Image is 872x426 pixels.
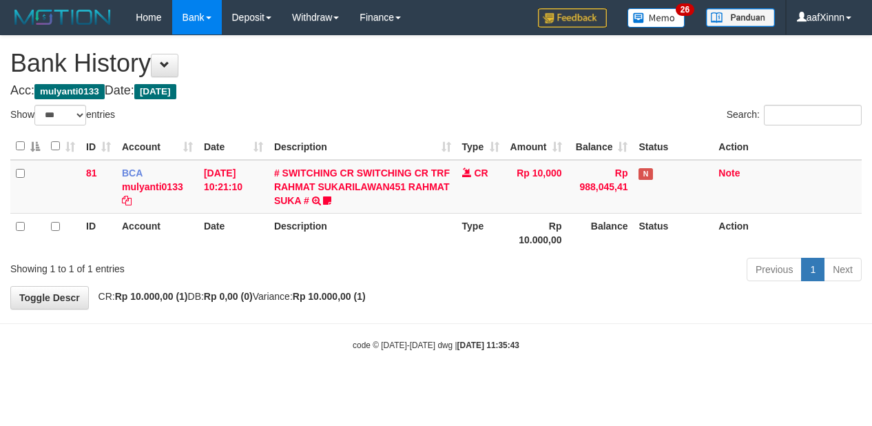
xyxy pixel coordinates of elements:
strong: Rp 10.000,00 (1) [115,291,188,302]
th: ID [81,213,116,252]
th: Account [116,213,198,252]
th: Balance [568,213,634,252]
img: panduan.png [706,8,775,27]
a: # SWITCHING CR SWITCHING CR TRF RAHMAT SUKARILAWAN451 RAHMAT SUKA # [274,168,450,206]
th: Type: activate to sort column ascending [457,133,505,160]
span: mulyanti0133 [34,84,105,99]
a: 1 [801,258,824,281]
a: Toggle Descr [10,286,89,310]
strong: [DATE] 11:35:43 [457,341,519,350]
th: : activate to sort column descending [10,133,45,160]
th: Date: activate to sort column ascending [198,133,269,160]
td: Rp 988,045,41 [568,160,634,214]
th: ID: activate to sort column ascending [81,133,116,160]
th: Amount: activate to sort column ascending [505,133,568,160]
a: mulyanti0133 [122,181,183,192]
small: code © [DATE]-[DATE] dwg | [353,341,519,350]
td: [DATE] 10:21:10 [198,160,269,214]
th: Status [633,133,713,160]
th: Status [633,213,713,252]
label: Show entries [10,105,115,125]
th: Rp 10.000,00 [505,213,568,252]
th: Description: activate to sort column ascending [269,133,457,160]
strong: Rp 10.000,00 (1) [293,291,366,302]
img: MOTION_logo.png [10,7,115,28]
img: Button%20Memo.svg [627,8,685,28]
a: Next [824,258,862,281]
span: BCA [122,168,143,179]
input: Search: [764,105,862,125]
th: Action [713,213,862,252]
span: Has Note [639,168,652,180]
select: Showentries [34,105,86,125]
div: Showing 1 to 1 of 1 entries [10,256,353,276]
h4: Acc: Date: [10,84,862,98]
th: Date [198,213,269,252]
th: Description [269,213,457,252]
strong: Rp 0,00 (0) [204,291,253,302]
a: Note [718,168,740,179]
th: Type [457,213,505,252]
img: Feedback.jpg [538,8,607,28]
th: Action [713,133,862,160]
a: Copy mulyanti0133 to clipboard [122,195,132,206]
span: CR: DB: Variance: [92,291,366,302]
th: : activate to sort column ascending [45,133,81,160]
th: Balance: activate to sort column ascending [568,133,634,160]
td: Rp 10,000 [505,160,568,214]
a: Previous [747,258,802,281]
h1: Bank History [10,50,862,77]
th: Account: activate to sort column ascending [116,133,198,160]
span: [DATE] [134,84,176,99]
span: 26 [676,3,694,16]
span: CR [474,168,488,179]
span: 81 [86,168,97,179]
label: Search: [727,105,862,125]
